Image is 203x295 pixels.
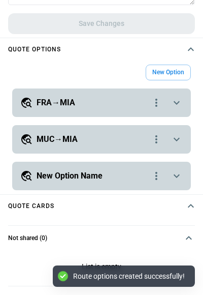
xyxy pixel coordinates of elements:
[37,97,75,108] h5: FRA→MIA
[8,250,195,286] div: Quote Options
[37,134,78,145] h5: MUC→MIA
[8,226,195,250] button: Not shared (0)
[20,133,183,145] button: MUC→MIAquote-option-actions
[8,235,47,242] h6: Not shared (0)
[150,170,162,182] div: quote-option-actions
[8,47,61,52] h4: Quote Options
[8,250,195,286] p: List is empty
[146,65,191,80] button: New Option
[73,272,185,281] div: Route options created successfully!
[20,97,183,109] button: FRA→MIAquote-option-actions
[37,170,103,182] h5: New Option Name
[150,133,162,145] div: quote-option-actions
[20,170,183,182] button: New Option Namequote-option-actions
[150,97,162,109] div: quote-option-actions
[8,204,54,209] h4: Quote cards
